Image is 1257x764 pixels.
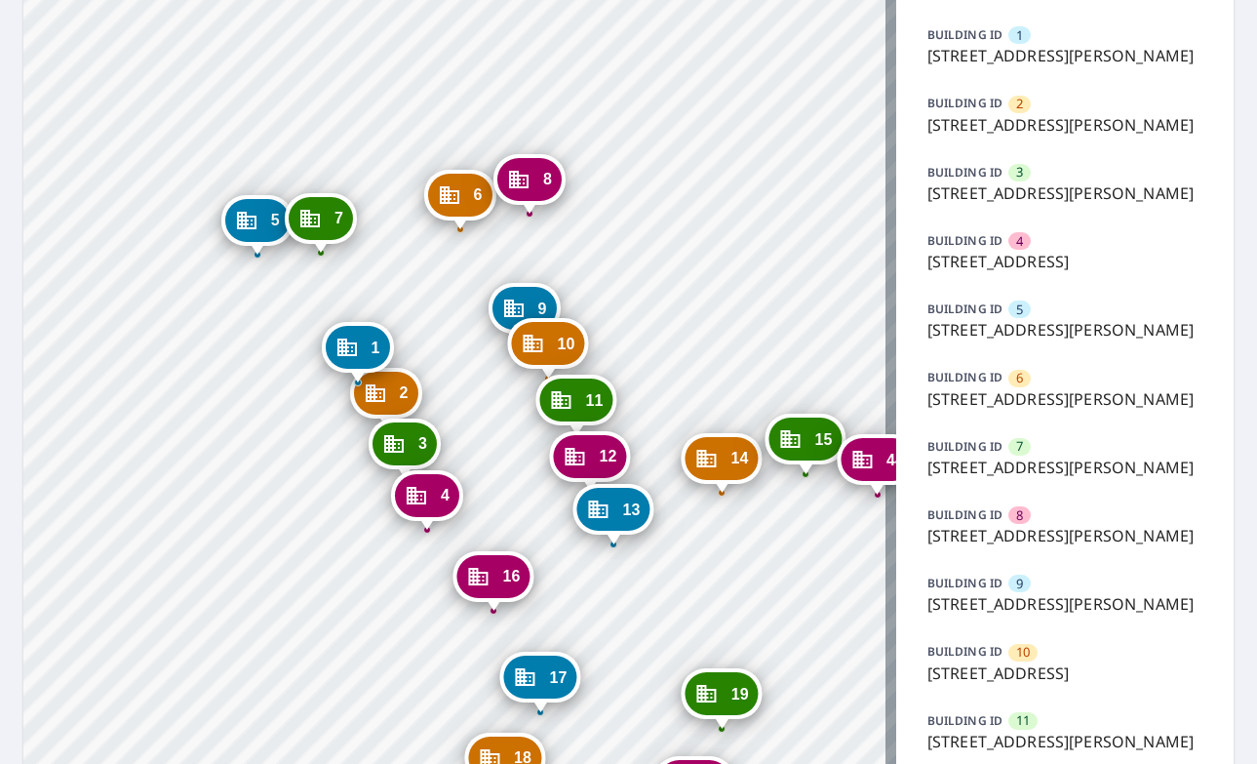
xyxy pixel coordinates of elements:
[682,433,763,494] div: Dropped pin, building 14, Commercial property, 7346 Teesdale Dr Reynoldsburg, OH 43068
[500,652,581,712] div: Dropped pin, building 17, Commercial property, 131 Sandrala Dr Reynoldsburg, OH 43068
[350,368,422,428] div: Dropped pin, building 2, Commercial property, 91 Sandrala Dr Reynoldsburg, OH 43068
[1016,506,1023,525] span: 8
[221,195,294,256] div: Dropped pin, building 5, Commercial property, 7337 Reynolds Crossing Dr Reynoldsburg, OH 43068
[1016,643,1030,662] span: 10
[586,393,604,408] span: 11
[372,341,380,355] span: 1
[391,470,463,531] div: Dropped pin, building 4, Commercial property, 115 Sandrala Dr Reynoldsburg, OH 43068
[927,369,1002,385] p: BUILDING ID
[536,375,617,435] div: Dropped pin, building 11, Commercial property, 108 Sandrala Dr Reynoldsburg, OH 43068
[1016,95,1023,113] span: 2
[573,484,654,544] div: Dropped pin, building 13, Commercial property, 124 Sandrala Dr Reynoldsburg, OH 43068
[493,154,566,215] div: Dropped pin, building 8, Commercial property, 7355 Reynolds Crossing Dr Reynoldsburg, OH 43068
[1016,369,1023,387] span: 6
[424,170,496,230] div: Dropped pin, building 6, Commercial property, 7349 Reynolds Crossing Dr Reynoldsburg, OH 43068
[927,456,1202,479] p: [STREET_ADDRESS][PERSON_NAME]
[927,301,1002,317] p: BUILDING ID
[927,575,1002,591] p: BUILDING ID
[837,434,918,495] div: Dropped pin, building 44, Commercial property, 7358 Teesdale Dr Reynoldsburg, OH 43068
[1016,232,1023,251] span: 4
[489,283,561,343] div: Dropped pin, building 9, Commercial property, 92 Sandrala Dr Reynoldsburg, OH 43068
[508,318,589,379] div: Dropped pin, building 10, Commercial property, 100 Sandrala Dr Reynoldsburg, OH 43068
[927,643,1002,660] p: BUILDING ID
[453,551,534,612] div: Dropped pin, building 16, Commercial property, 115 Sandrala Dr Reynoldsburg, OH 43068
[543,172,552,186] span: 8
[815,432,833,447] span: 15
[271,213,280,227] span: 5
[503,569,521,583] span: 16
[927,95,1002,111] p: BUILDING ID
[766,414,846,474] div: Dropped pin, building 15, Commercial property, 7352 Teesdale Dr Reynoldsburg, OH 43068
[538,302,547,316] span: 9
[400,385,409,400] span: 2
[927,730,1202,753] p: [STREET_ADDRESS][PERSON_NAME]
[927,387,1202,411] p: [STREET_ADDRESS][PERSON_NAME]
[927,232,1002,249] p: BUILDING ID
[334,211,343,225] span: 7
[369,419,441,479] div: Dropped pin, building 3, Commercial property, 107 Sandrala Dr Reynoldsburg, OH 43068
[418,436,427,451] span: 3
[285,193,357,254] div: Dropped pin, building 7, Commercial property, 7343 Reynolds Crossing Dr Reynoldsburg, OH 43068
[927,662,1202,685] p: [STREET_ADDRESS]
[474,187,483,202] span: 6
[550,670,568,685] span: 17
[927,712,1002,729] p: BUILDING ID
[1016,711,1030,730] span: 11
[927,592,1202,616] p: [STREET_ADDRESS][PERSON_NAME]
[886,453,904,467] span: 44
[927,438,1002,455] p: BUILDING ID
[682,668,763,729] div: Dropped pin, building 19, Commercial property, 7351 Teesdale Dr Reynoldsburg, OH 43068
[927,113,1202,137] p: [STREET_ADDRESS][PERSON_NAME]
[927,318,1202,342] p: [STREET_ADDRESS][PERSON_NAME]
[927,181,1202,205] p: [STREET_ADDRESS][PERSON_NAME]
[600,449,617,463] span: 12
[1016,575,1023,593] span: 9
[927,44,1202,67] p: [STREET_ADDRESS][PERSON_NAME]
[322,322,394,382] div: Dropped pin, building 1, Commercial property, 91 Sandrala Dr Reynoldsburg, OH 43068
[927,250,1202,273] p: [STREET_ADDRESS]
[1016,26,1023,45] span: 1
[731,687,749,702] span: 19
[927,506,1002,523] p: BUILDING ID
[441,488,450,503] span: 4
[731,451,749,465] span: 14
[1016,301,1023,319] span: 5
[558,337,575,351] span: 10
[1016,163,1023,181] span: 3
[927,164,1002,181] p: BUILDING ID
[550,431,631,492] div: Dropped pin, building 12, Commercial property, 116 Sandrala Dr Reynoldsburg, OH 43068
[1016,437,1023,456] span: 7
[623,503,641,517] span: 13
[927,524,1202,547] p: [STREET_ADDRESS][PERSON_NAME]
[927,26,1002,43] p: BUILDING ID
